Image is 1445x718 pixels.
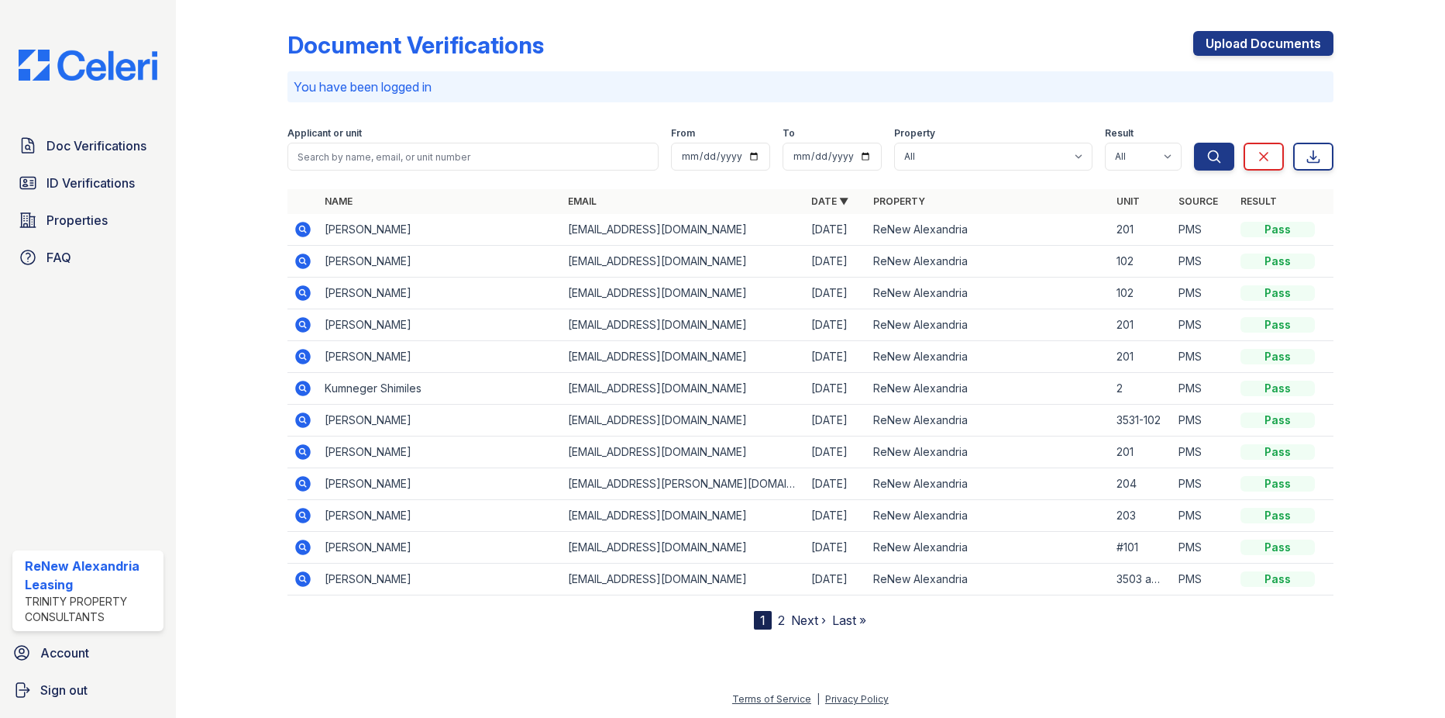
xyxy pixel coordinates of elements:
[791,613,826,628] a: Next ›
[867,246,1110,278] td: ReNew Alexandria
[562,468,805,500] td: [EMAIL_ADDRESS][PERSON_NAME][DOMAIN_NAME]
[867,214,1110,246] td: ReNew Alexandria
[562,437,805,468] td: [EMAIL_ADDRESS][DOMAIN_NAME]
[778,613,785,628] a: 2
[325,195,353,207] a: Name
[1110,341,1172,373] td: 201
[867,405,1110,437] td: ReNew Alexandria
[1172,532,1234,564] td: PMS
[805,532,867,564] td: [DATE]
[805,341,867,373] td: [DATE]
[562,309,805,341] td: [EMAIL_ADDRESS][DOMAIN_NAME]
[318,341,562,373] td: [PERSON_NAME]
[805,564,867,595] td: [DATE]
[1110,278,1172,309] td: 102
[805,468,867,500] td: [DATE]
[1110,405,1172,437] td: 3531-102
[811,195,848,207] a: Date ▼
[832,613,866,628] a: Last »
[46,211,108,230] span: Properties
[805,278,867,309] td: [DATE]
[562,214,805,246] td: [EMAIL_ADDRESS][DOMAIN_NAME]
[805,246,867,278] td: [DATE]
[1110,564,1172,595] td: 3503 apartamento 201
[1110,437,1172,468] td: 201
[1110,532,1172,564] td: #101
[867,564,1110,595] td: ReNew Alexandria
[1172,214,1234,246] td: PMS
[318,214,562,246] td: [PERSON_NAME]
[40,644,89,662] span: Account
[825,693,889,705] a: Privacy Policy
[873,195,925,207] a: Property
[1240,222,1315,237] div: Pass
[805,309,867,341] td: [DATE]
[1240,413,1315,428] div: Pass
[1172,500,1234,532] td: PMS
[318,532,562,564] td: [PERSON_NAME]
[12,205,163,236] a: Properties
[318,564,562,595] td: [PERSON_NAME]
[732,693,811,705] a: Terms of Service
[783,127,795,140] label: To
[287,143,658,171] input: Search by name, email, or unit number
[1172,564,1234,595] td: PMS
[805,373,867,405] td: [DATE]
[1240,381,1315,396] div: Pass
[318,373,562,405] td: Kumneger Shimiles
[1110,309,1172,341] td: 201
[1240,254,1315,269] div: Pass
[40,681,88,699] span: Sign out
[754,611,772,630] div: 1
[894,127,935,140] label: Property
[1240,285,1315,301] div: Pass
[867,278,1110,309] td: ReNew Alexandria
[1240,444,1315,460] div: Pass
[1116,195,1140,207] a: Unit
[1110,373,1172,405] td: 2
[671,127,695,140] label: From
[6,637,170,668] a: Account
[1172,341,1234,373] td: PMS
[1240,540,1315,555] div: Pass
[46,136,146,155] span: Doc Verifications
[867,532,1110,564] td: ReNew Alexandria
[562,532,805,564] td: [EMAIL_ADDRESS][DOMAIN_NAME]
[1240,476,1315,492] div: Pass
[12,242,163,273] a: FAQ
[318,468,562,500] td: [PERSON_NAME]
[1240,195,1277,207] a: Result
[318,309,562,341] td: [PERSON_NAME]
[805,214,867,246] td: [DATE]
[867,468,1110,500] td: ReNew Alexandria
[1240,349,1315,364] div: Pass
[46,174,135,192] span: ID Verifications
[1172,246,1234,278] td: PMS
[867,500,1110,532] td: ReNew Alexandria
[1193,31,1333,56] a: Upload Documents
[562,341,805,373] td: [EMAIL_ADDRESS][DOMAIN_NAME]
[805,437,867,468] td: [DATE]
[1172,309,1234,341] td: PMS
[805,500,867,532] td: [DATE]
[867,309,1110,341] td: ReNew Alexandria
[1172,278,1234,309] td: PMS
[12,167,163,198] a: ID Verifications
[318,405,562,437] td: [PERSON_NAME]
[562,278,805,309] td: [EMAIL_ADDRESS][DOMAIN_NAME]
[1178,195,1218,207] a: Source
[318,437,562,468] td: [PERSON_NAME]
[867,341,1110,373] td: ReNew Alexandria
[1110,468,1172,500] td: 204
[1240,508,1315,523] div: Pass
[562,405,805,437] td: [EMAIL_ADDRESS][DOMAIN_NAME]
[1172,405,1234,437] td: PMS
[1172,373,1234,405] td: PMS
[318,246,562,278] td: [PERSON_NAME]
[562,246,805,278] td: [EMAIL_ADDRESS][DOMAIN_NAME]
[1240,317,1315,333] div: Pass
[318,278,562,309] td: [PERSON_NAME]
[294,78,1326,96] p: You have been logged in
[318,500,562,532] td: [PERSON_NAME]
[1172,468,1234,500] td: PMS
